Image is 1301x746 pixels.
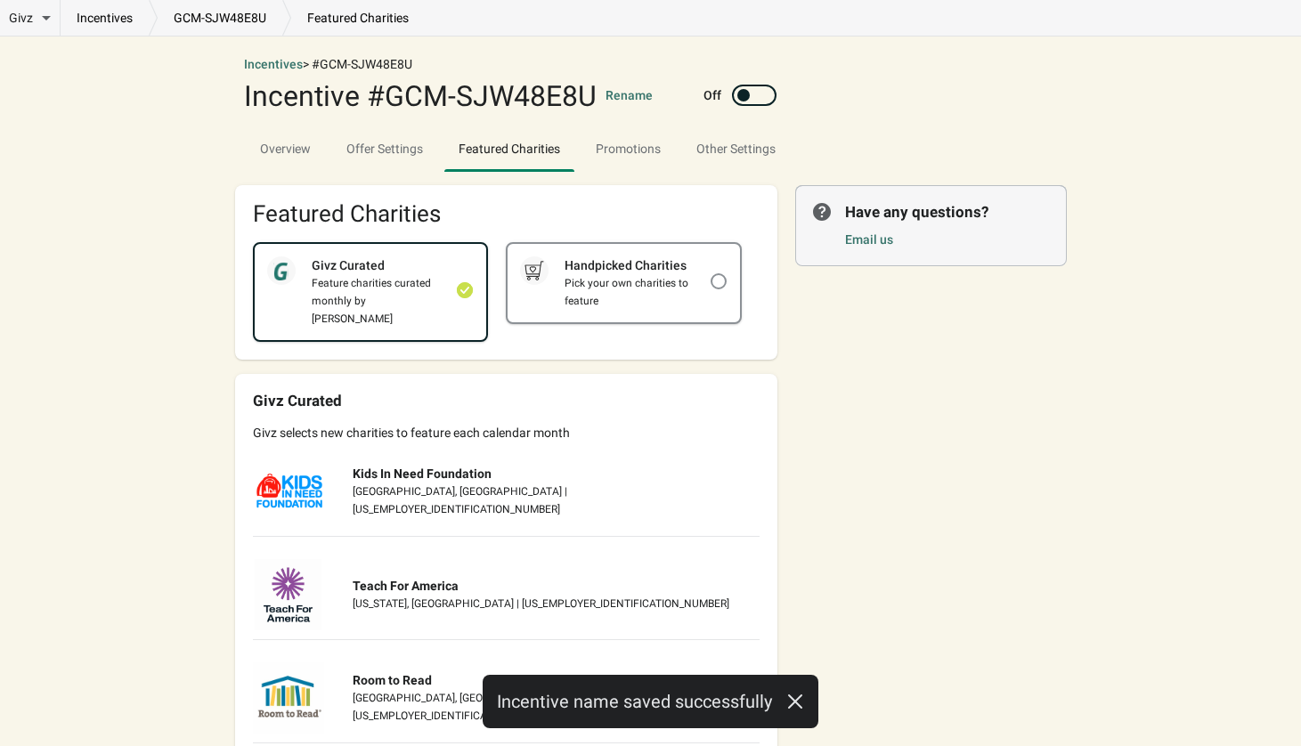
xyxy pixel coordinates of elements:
h2: Featured Charities [253,203,760,224]
img: file.JPG [253,662,324,734]
p: featured charities [291,9,425,27]
button: Incentives [244,55,303,73]
div: Feature charities curated monthly by [PERSON_NAME] [296,274,457,328]
div: Room to Read [353,671,760,689]
span: Featured Charities [444,133,574,165]
span: Promotions [596,142,661,156]
a: GCM-SJW48E8U [158,9,282,27]
span: Offer Settings [332,133,437,165]
div: [GEOGRAPHIC_DATA], [GEOGRAPHIC_DATA] | [US_EMPLOYER_IDENTIFICATION_NUMBER] [353,689,760,725]
span: Overview [246,133,325,165]
img: image_12.PNG [253,456,324,527]
div: Givz selects new charities to feature each calendar month [253,424,760,442]
div: Incentive #GCM-SJW48E8U [244,82,597,110]
span: Other Settings [682,133,790,165]
label: Off [703,86,721,104]
div: Givz Curated [296,256,457,274]
div: Pick your own charities to feature [549,274,710,310]
a: Email us [845,232,893,247]
span: Givz [9,9,33,27]
div: [GEOGRAPHIC_DATA], [GEOGRAPHIC_DATA] | [US_EMPLOYER_IDENTIFICATION_NUMBER] [353,482,760,518]
div: Teach For America [353,577,729,595]
img: image_12.JPG [253,559,324,630]
a: incentives [61,9,149,27]
button: Rename [606,86,653,104]
div: [US_STATE], [GEOGRAPHIC_DATA] | [US_EMPLOYER_IDENTIFICATION_NUMBER] [353,595,729,612]
div: Incentive name saved successfully [483,675,818,728]
p: Have any questions? [845,201,1049,223]
span: > #GCM-SJW48E8U [303,57,412,71]
div: Givz Curated [253,392,760,409]
div: Handpicked Charities [549,256,710,274]
div: Kids In Need Foundation [353,465,760,482]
